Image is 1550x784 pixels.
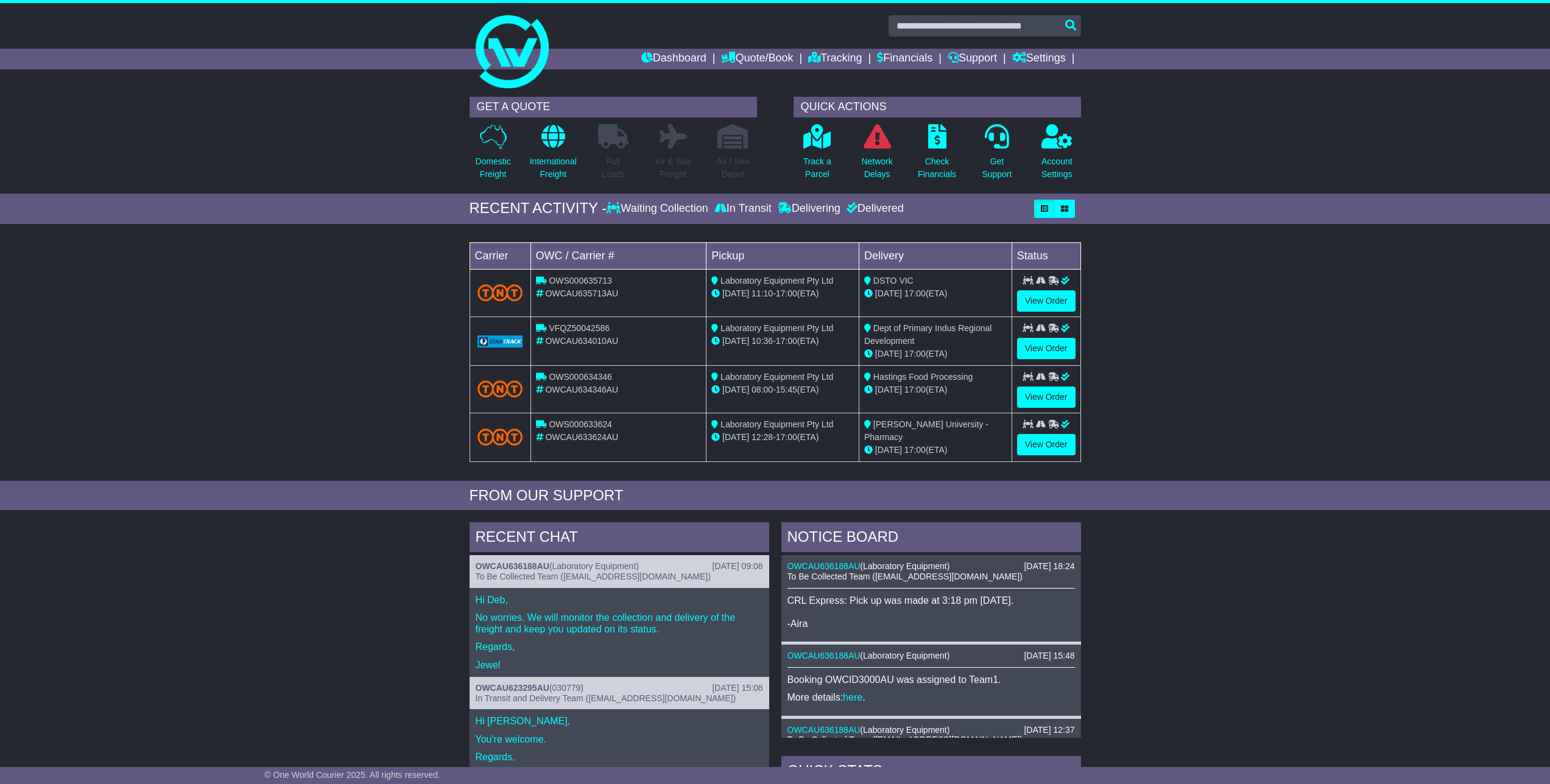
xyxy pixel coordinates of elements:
[787,595,1075,630] p: CRL Express: Pick up was made at 3:18 pm [DATE]. -Aira
[864,323,992,346] span: Dept of Primary Indus Regional Development
[477,380,523,397] img: TNT_Domestic.png
[787,651,1075,661] div: ( )
[641,49,706,69] a: Dashboard
[722,432,749,442] span: [DATE]
[598,155,629,181] p: Full Loads
[476,715,763,727] p: Hi [PERSON_NAME],
[864,287,1007,300] div: (ETA)
[476,683,763,693] div: ( )
[864,444,1007,457] div: (ETA)
[717,155,750,181] p: Air / Sea Depot
[864,419,988,442] span: [PERSON_NAME] University - Pharmacy
[529,124,577,187] a: InternationalFreight
[476,572,711,581] span: To Be Collected Team ([EMAIL_ADDRESS][DOMAIN_NAME])
[1012,242,1080,269] td: Status
[711,431,854,444] div: - (ETA)
[476,683,549,693] a: OWCAU623295AU
[264,770,440,780] span: © One World Courier 2025. All rights reserved.
[549,276,612,285] span: OWS000635713
[904,385,926,394] span: 17:00
[981,124,1012,187] a: GetSupport
[476,659,763,671] p: Jewel
[787,691,1075,703] p: More details: .
[1024,725,1074,735] div: [DATE] 12:37
[794,97,1081,117] div: QUICK ACTIONS
[781,522,1081,555] div: NOTICE BOARD
[873,276,914,285] span: DSTO VIC
[1012,49,1066,69] a: Settings
[711,287,854,300] div: - (ETA)
[470,522,769,555] div: RECENT CHAT
[545,385,618,394] span: OWCAU634346AU
[752,336,773,346] span: 10:36
[607,202,711,215] div: Waiting Collection
[787,561,861,571] a: OWCAU636188AU
[787,572,1023,581] span: To Be Collected Team ([EMAIL_ADDRESS][DOMAIN_NAME])
[863,561,947,571] span: Laboratory Equipment
[655,155,691,181] p: Air & Sea Freight
[477,284,523,301] img: TNT_Domestic.png
[904,289,926,298] span: 17:00
[549,419,612,429] span: OWS000633624
[948,49,997,69] a: Support
[864,383,1007,396] div: (ETA)
[776,385,797,394] span: 15:45
[721,49,793,69] a: Quote/Book
[720,276,833,285] span: Laboratory Equipment Pty Ltd
[787,651,861,660] a: OWCAU636188AU
[1024,651,1074,661] div: [DATE] 15:48
[787,735,1023,744] span: To Be Collected Team ([EMAIL_ADDRESS][DOMAIN_NAME])
[476,594,763,606] p: Hi Deb,
[722,289,749,298] span: [DATE]
[720,419,833,429] span: Laboratory Equipment Pty Ltd
[863,725,947,735] span: Laboratory Equipment
[549,372,612,382] span: OWS000634346
[477,335,523,348] img: GetCarrierServiceLogo
[470,242,530,269] td: Carrier
[720,372,833,382] span: Laboratory Equipment Pty Ltd
[476,561,549,571] a: OWCAU636188AU
[1017,290,1076,312] a: View Order
[859,242,1012,269] td: Delivery
[476,693,736,703] span: In Transit and Delivery Team ([EMAIL_ADDRESS][DOMAIN_NAME])
[470,487,1081,505] div: FROM OUR SUPPORT
[1041,124,1073,187] a: AccountSettings
[545,336,618,346] span: OWCAU634010AU
[1017,338,1076,359] a: View Order
[475,155,510,181] p: Domestic Freight
[552,683,581,693] span: 030779
[803,155,831,181] p: Track a Parcel
[776,289,797,298] span: 17:00
[711,383,854,396] div: - (ETA)
[477,429,523,445] img: TNT_Domestic.png
[803,124,832,187] a: Track aParcel
[476,751,763,763] p: Regards,
[720,323,833,333] span: Laboratory Equipment Pty Ltd
[752,432,773,442] span: 12:28
[530,242,706,269] td: OWC / Carrier #
[787,725,1075,735] div: ( )
[530,155,577,181] p: International Freight
[863,651,947,660] span: Laboratory Equipment
[875,349,902,359] span: [DATE]
[877,49,932,69] a: Financials
[982,155,1012,181] p: Get Support
[711,335,854,348] div: - (ETA)
[1017,387,1076,408] a: View Order
[1024,561,1074,572] div: [DATE] 18:24
[917,124,957,187] a: CheckFinancials
[474,124,511,187] a: DomesticFreight
[875,445,902,455] span: [DATE]
[549,323,610,333] span: VFQZ50042586
[476,561,763,572] div: ( )
[476,733,763,745] p: You're welcome.
[545,289,618,298] span: OWCAU635713AU
[875,385,902,394] span: [DATE]
[843,692,862,702] a: here
[470,97,757,117] div: GET A QUOTE
[752,385,773,394] span: 08:00
[808,49,862,69] a: Tracking
[552,561,636,571] span: Laboratory Equipment
[722,385,749,394] span: [DATE]
[873,372,973,382] span: Hastings Food Processing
